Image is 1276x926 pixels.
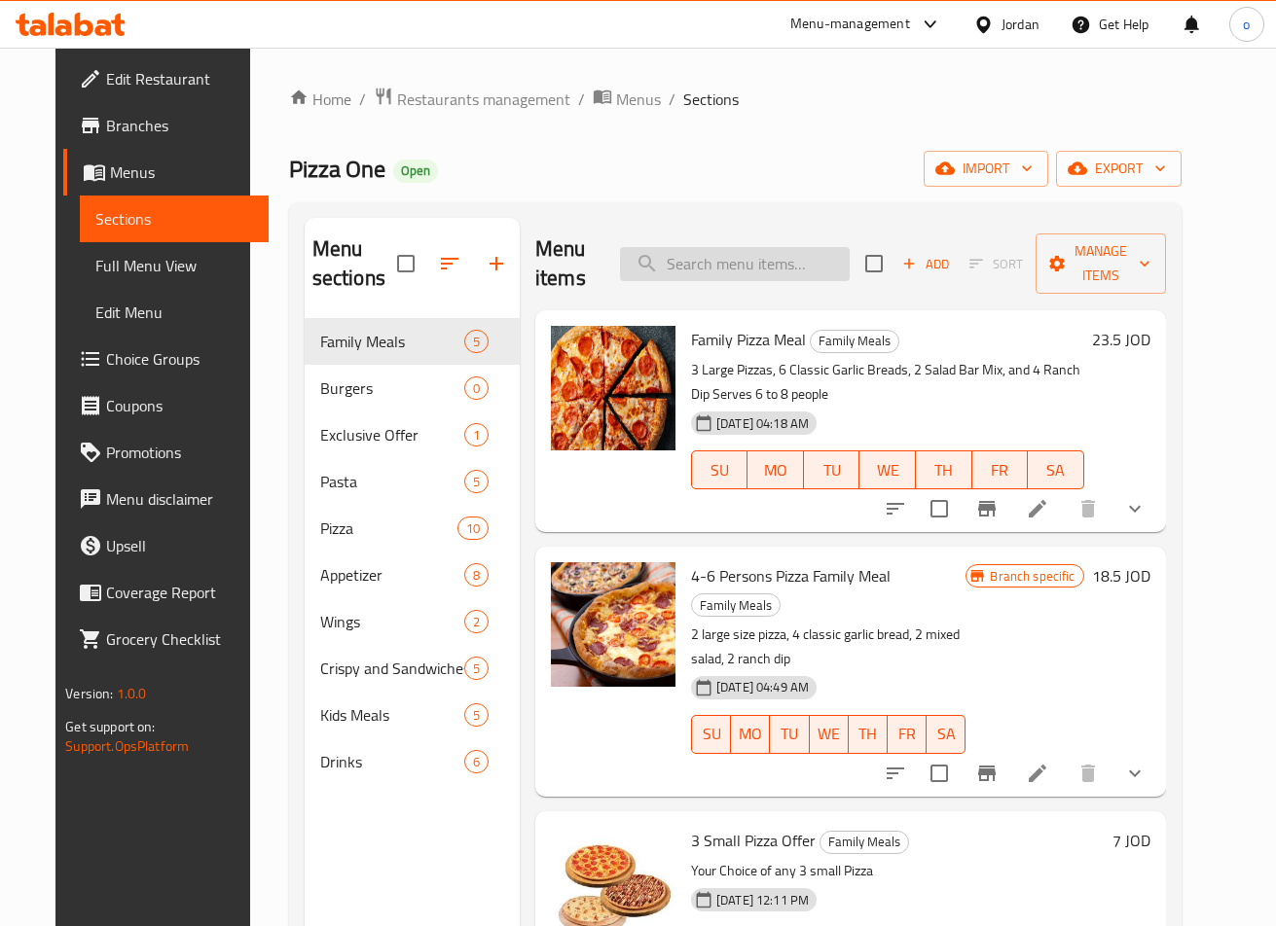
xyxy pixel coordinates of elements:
[305,365,520,411] div: Burgers0
[320,330,464,353] span: Family Meals
[888,715,927,754] button: FR
[305,411,520,458] div: Exclusive Offer1
[320,470,464,493] span: Pasta
[1051,239,1150,288] span: Manage items
[63,382,269,429] a: Coupons
[305,458,520,505] div: Pasta5
[899,253,952,275] span: Add
[385,243,426,284] span: Select all sections
[747,450,804,489] button: MO
[535,234,597,293] h2: Menu items
[63,522,269,569] a: Upsell
[95,207,253,231] span: Sections
[669,88,675,111] li: /
[305,552,520,598] div: Appetizer8
[106,114,253,137] span: Branches
[106,627,253,651] span: Grocery Checklist
[1092,562,1150,589] h6: 18.5 JOD
[63,102,269,149] a: Branches
[80,242,269,289] a: Full Menu View
[465,659,488,678] span: 5
[964,485,1010,532] button: Branch-specific-item
[320,563,464,587] span: Appetizer
[919,488,960,529] span: Select to update
[106,394,253,417] span: Coupons
[691,593,781,617] div: Family Meals
[709,891,817,909] span: [DATE] 12:11 PM
[289,147,385,191] span: Pizza One
[691,859,1105,883] p: Your Choice of any 3 small Pizza
[551,562,675,687] img: 4-6 Persons Pizza Family Meal
[106,347,253,371] span: Choice Groups
[465,333,488,351] span: 5
[110,160,253,184] span: Menus
[691,450,747,489] button: SU
[320,516,457,540] span: Pizza
[818,720,841,748] span: WE
[683,88,739,111] span: Sections
[872,750,919,797] button: sort-choices
[1028,450,1084,489] button: SA
[1092,326,1150,353] h6: 23.5 JOD
[578,88,585,111] li: /
[731,715,770,754] button: MO
[895,720,919,748] span: FR
[465,753,488,771] span: 6
[867,456,908,484] span: WE
[106,67,253,90] span: Edit Restaurant
[320,376,464,400] div: Burgers
[1026,497,1049,520] a: Edit menu item
[65,733,189,759] a: Support.OpsPlatform
[63,55,269,102] a: Edit Restaurant
[692,594,780,617] span: Family Meals
[739,720,762,748] span: MO
[778,720,801,748] span: TU
[457,516,489,540] div: items
[305,738,520,785] div: Drinks6
[872,485,919,532] button: sort-choices
[426,240,473,287] span: Sort sections
[770,715,809,754] button: TU
[820,831,909,854] div: Family Meals
[305,645,520,692] div: Crispy and Sandwiches5
[593,87,661,112] a: Menus
[464,563,489,587] div: items
[106,534,253,557] span: Upsell
[1112,750,1158,797] button: show more
[1065,485,1112,532] button: delete
[1036,233,1166,294] button: Manage items
[305,692,520,738] div: Kids Meals5
[1026,762,1049,785] a: Edit menu item
[465,426,488,445] span: 1
[1072,157,1166,181] span: export
[1002,14,1039,35] div: Jordan
[616,88,661,111] span: Menus
[305,505,520,552] div: Pizza10
[465,566,488,585] span: 8
[859,450,916,489] button: WE
[65,714,155,739] span: Get support on:
[465,613,488,631] span: 2
[63,616,269,662] a: Grocery Checklist
[320,703,464,727] div: Kids Meals
[320,423,464,446] div: Exclusive Offer
[934,720,958,748] span: SA
[63,149,269,196] a: Menus
[458,519,488,538] span: 10
[464,376,489,400] div: items
[916,450,972,489] button: TH
[1123,497,1147,520] svg: Show Choices
[320,750,464,773] span: Drinks
[964,750,1010,797] button: Branch-specific-item
[464,703,489,727] div: items
[80,289,269,336] a: Edit Menu
[939,157,1033,181] span: import
[106,487,253,511] span: Menu disclaimer
[691,325,806,354] span: Family Pizza Meal
[465,379,488,398] span: 0
[320,657,464,680] div: Crispy and Sandwiches
[894,249,957,279] span: Add item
